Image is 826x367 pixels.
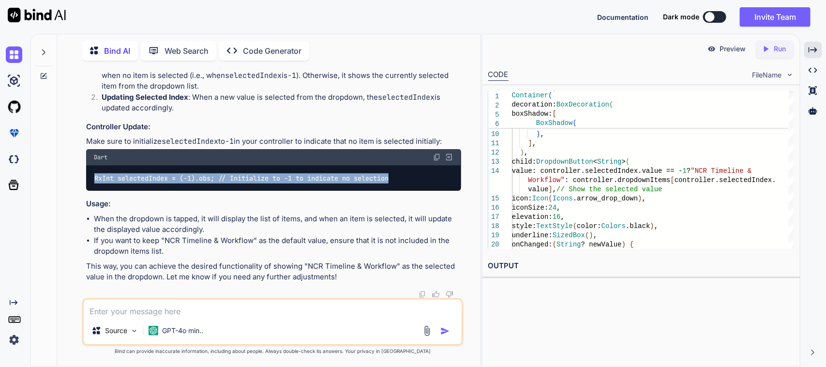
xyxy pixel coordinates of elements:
[573,121,577,129] span: ,
[556,241,581,248] span: String
[488,240,499,249] div: 20
[597,12,648,22] button: Documentation
[446,291,453,298] img: dislike
[536,158,593,166] span: DropdownButton
[488,110,499,120] span: 5
[512,110,553,118] span: boxShadow:
[512,158,536,166] span: child:
[532,139,536,147] span: ,
[488,203,499,213] div: 16
[573,195,638,202] span: .arrow_drop_down
[488,194,499,203] div: 15
[609,101,613,108] span: (
[149,326,158,336] img: GPT-4o mini
[536,130,540,138] span: )
[94,153,107,161] span: Dart
[675,176,776,184] span: controller.selectedIndex.
[8,8,66,22] img: Bind AI
[421,325,433,336] img: attachment
[528,176,565,184] span: Workflow"
[642,195,646,202] span: ,
[488,148,499,157] div: 12
[593,158,597,166] span: <
[6,332,22,348] img: settings
[581,241,622,248] span: ? newValue
[94,173,390,183] code: RxInt selectedIndex = (-1).obs; // Initialize to -1 to indicate no selection
[94,235,462,257] li: If you want to keep "NCR Timeline & Workflow" as the default value, ensure that it is not include...
[663,12,699,22] span: Dark mode
[488,92,499,101] span: 1
[556,185,662,193] span: // Show the selected value
[86,136,462,147] p: Make sure to initialize to in your controller to indicate that no item is selected initially:
[548,92,552,99] span: (
[548,185,552,193] span: ]
[548,204,556,212] span: 24
[541,121,565,129] span: Offset
[488,213,499,222] div: 17
[86,122,462,133] h3: Controller Update:
[597,158,621,166] span: String
[565,176,670,184] span: : controller.dropdownItems
[548,195,552,202] span: (
[287,71,296,80] code: -1
[512,121,541,129] span: offset:
[532,195,549,202] span: Icon
[524,149,528,156] span: ,
[691,167,751,175] span: "NCR Timeline &
[488,139,499,148] div: 11
[687,167,691,175] span: ?
[553,241,556,248] span: (
[440,326,450,336] img: icon
[638,195,642,202] span: )
[162,326,203,336] p: GPT-4o min..
[585,121,589,129] span: ,
[6,151,22,168] img: darkCloudIdeIcon
[601,222,626,230] span: Colors
[774,44,786,54] p: Run
[573,119,577,127] span: (
[553,231,585,239] span: SizedBox
[105,326,127,336] p: Source
[488,120,499,129] span: 6
[626,222,650,230] span: .black
[6,73,22,89] img: ai-studio
[162,137,218,146] code: selectedIndex
[512,241,553,248] span: onChanged:
[512,204,549,212] span: iconSize:
[512,222,536,230] span: style:
[445,153,453,162] img: Open in Browser
[482,255,800,277] h2: OUTPUT
[561,213,565,221] span: ,
[225,71,282,80] code: selectedIndex
[94,92,462,114] li: : When a new value is selected from the dropdown, the is updated accordingly.
[536,222,573,230] span: TextStyle
[94,59,462,92] li: : The property of the is set to show "NCR Timeline & Workflow" when no item is selected (i.e., wh...
[585,231,589,239] span: (
[626,158,630,166] span: (
[541,130,544,138] span: ,
[165,45,209,57] p: Web Search
[556,101,609,108] span: BoxDecoration
[82,348,464,355] p: Bind can provide inaccurate information, including about people. Always double-check its answers....
[597,13,648,21] span: Documentation
[512,167,683,175] span: value: controller.selectedIndex.value == -
[488,231,499,240] div: 19
[488,101,499,110] span: 2
[622,158,626,166] span: >
[577,121,581,129] span: 2
[6,99,22,115] img: githubLight
[488,167,499,176] div: 14
[589,231,593,239] span: )
[488,130,499,139] div: 10
[86,199,462,210] h3: Usage:
[670,176,674,184] span: [
[419,291,426,298] img: copy
[225,137,234,146] code: -1
[650,222,654,230] span: )
[707,45,716,53] img: preview
[512,231,553,239] span: underline:
[378,92,435,102] code: selectedIndex
[630,241,633,248] span: {
[740,7,811,27] button: Invite Team
[553,195,573,202] span: Icons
